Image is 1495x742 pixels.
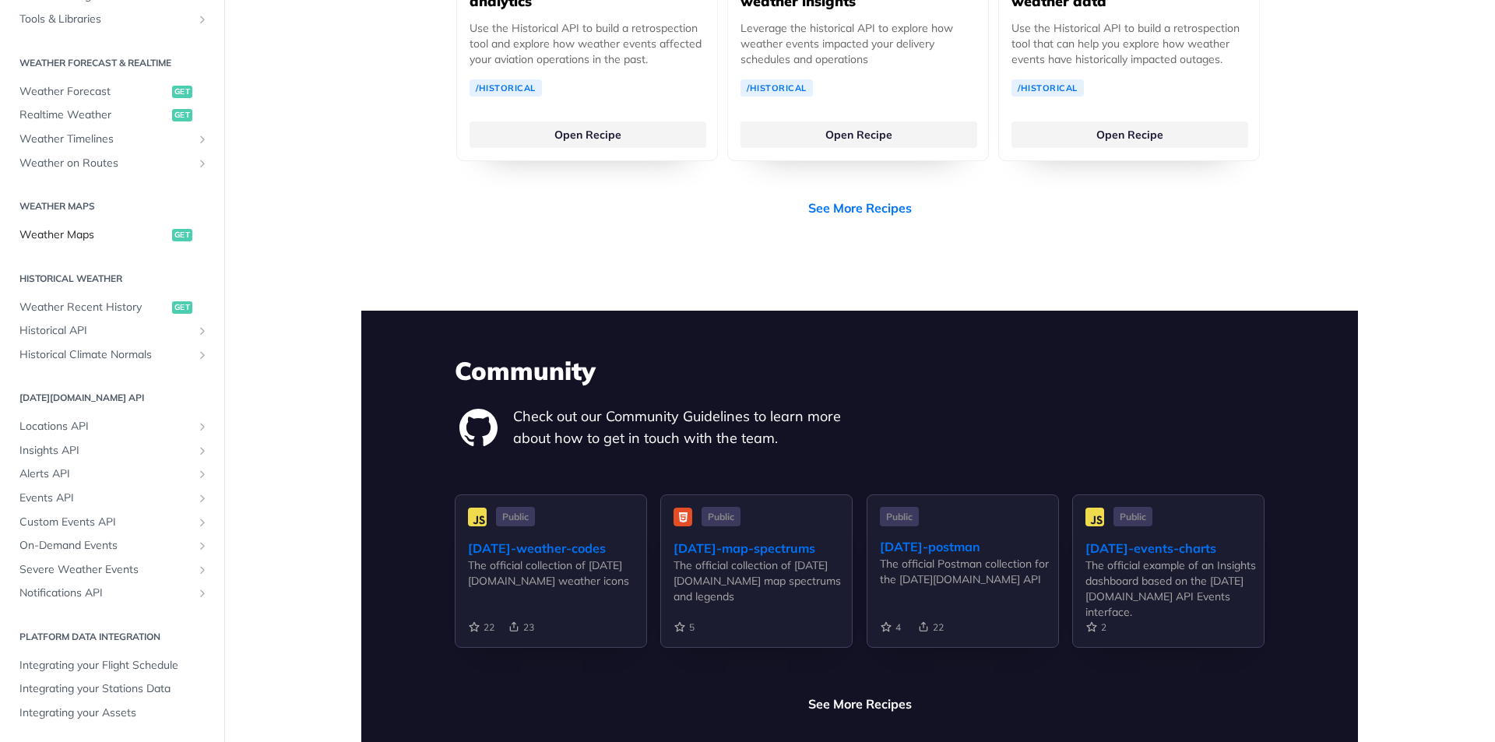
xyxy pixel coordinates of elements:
h2: Historical Weather [12,272,213,286]
button: Show subpages for Historical Climate Normals [196,349,209,361]
span: Historical Climate Normals [19,347,192,363]
span: Locations API [19,419,192,434]
div: The official example of an Insights dashboard based on the [DATE][DOMAIN_NAME] API Events interface. [1085,557,1264,620]
span: Integrating your Stations Data [19,681,209,697]
span: get [172,229,192,241]
h2: Weather Maps [12,199,213,213]
h2: Weather Forecast & realtime [12,56,213,70]
div: The official Postman collection for the [DATE][DOMAIN_NAME] API [880,556,1058,587]
button: Show subpages for Tools & Libraries [196,13,209,26]
a: Integrating your Stations Data [12,677,213,701]
button: Show subpages for Severe Weather Events [196,564,209,576]
a: Alerts APIShow subpages for Alerts API [12,462,213,486]
a: See More Recipes [808,695,912,713]
a: Notifications APIShow subpages for Notifications API [12,582,213,605]
span: Integrating your Assets [19,705,209,721]
a: Open Recipe [1011,121,1248,148]
span: Insights API [19,443,192,459]
a: Public [DATE]-events-charts The official example of an Insights dashboard based on the [DATE][DOM... [1072,494,1265,673]
a: See More Recipes [808,199,912,217]
a: /Historical [1011,79,1084,97]
span: On-Demand Events [19,538,192,554]
a: Custom Events APIShow subpages for Custom Events API [12,511,213,534]
a: Tools & LibrariesShow subpages for Tools & Libraries [12,8,213,31]
button: Show subpages for Weather Timelines [196,133,209,146]
span: Integrating your Flight Schedule [19,658,209,673]
span: Severe Weather Events [19,562,192,578]
a: Events APIShow subpages for Events API [12,487,213,510]
span: get [172,86,192,98]
span: Weather Recent History [19,300,168,315]
a: Locations APIShow subpages for Locations API [12,415,213,438]
button: Show subpages for Historical API [196,325,209,337]
p: Check out our Community Guidelines to learn more about how to get in touch with the team. [513,406,860,449]
button: Show subpages for Alerts API [196,468,209,480]
p: Leverage the historical API to explore how weather events impacted your delivery schedules and op... [740,20,976,67]
span: Notifications API [19,586,192,601]
span: Realtime Weather [19,107,168,123]
a: Integrating your Assets [12,702,213,725]
a: Weather on RoutesShow subpages for Weather on Routes [12,152,213,175]
a: Public [DATE]-postman The official Postman collection for the [DATE][DOMAIN_NAME] API [867,494,1059,673]
a: Severe Weather EventsShow subpages for Severe Weather Events [12,558,213,582]
div: [DATE]-postman [880,537,1058,556]
span: Custom Events API [19,515,192,530]
p: Use the Historical API to build a retrospection tool that can help you explore how weather events... [1011,20,1247,67]
span: Weather Maps [19,227,168,243]
h2: [DATE][DOMAIN_NAME] API [12,391,213,405]
button: Show subpages for Events API [196,492,209,505]
p: Use the Historical API to build a retrospection tool and explore how weather events affected your... [470,20,705,67]
a: Weather Mapsget [12,223,213,247]
a: Historical APIShow subpages for Historical API [12,319,213,343]
span: Alerts API [19,466,192,482]
a: /Historical [740,79,813,97]
span: Events API [19,491,192,506]
span: get [172,109,192,121]
span: Public [1113,507,1152,526]
a: Insights APIShow subpages for Insights API [12,439,213,462]
a: Integrating your Flight Schedule [12,654,213,677]
span: Tools & Libraries [19,12,192,27]
a: Weather Forecastget [12,80,213,104]
div: [DATE]-weather-codes [468,539,646,557]
button: Show subpages for Locations API [196,420,209,433]
span: Weather on Routes [19,156,192,171]
a: Weather Recent Historyget [12,296,213,319]
h2: Platform DATA integration [12,630,213,644]
button: Show subpages for Custom Events API [196,516,209,529]
button: Show subpages for Weather on Routes [196,157,209,170]
a: On-Demand EventsShow subpages for On-Demand Events [12,534,213,557]
div: [DATE]-events-charts [1085,539,1264,557]
span: Historical API [19,323,192,339]
a: Public [DATE]-map-spectrums The official collection of [DATE][DOMAIN_NAME] map spectrums and legends [660,494,853,673]
button: Show subpages for On-Demand Events [196,540,209,552]
span: Public [702,507,740,526]
button: Show subpages for Notifications API [196,587,209,600]
a: Open Recipe [470,121,706,148]
a: Historical Climate NormalsShow subpages for Historical Climate Normals [12,343,213,367]
a: Weather TimelinesShow subpages for Weather Timelines [12,128,213,151]
a: Open Recipe [740,121,977,148]
a: Realtime Weatherget [12,104,213,127]
span: Weather Forecast [19,84,168,100]
div: The official collection of [DATE][DOMAIN_NAME] weather icons [468,557,646,589]
button: Show subpages for Insights API [196,445,209,457]
span: Public [880,507,919,526]
span: Public [496,507,535,526]
span: get [172,301,192,314]
span: Weather Timelines [19,132,192,147]
a: /Historical [470,79,542,97]
div: [DATE]-map-spectrums [674,539,852,557]
a: Public [DATE]-weather-codes The official collection of [DATE][DOMAIN_NAME] weather icons [455,494,647,673]
div: The official collection of [DATE][DOMAIN_NAME] map spectrums and legends [674,557,852,604]
h3: Community [455,353,1265,388]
